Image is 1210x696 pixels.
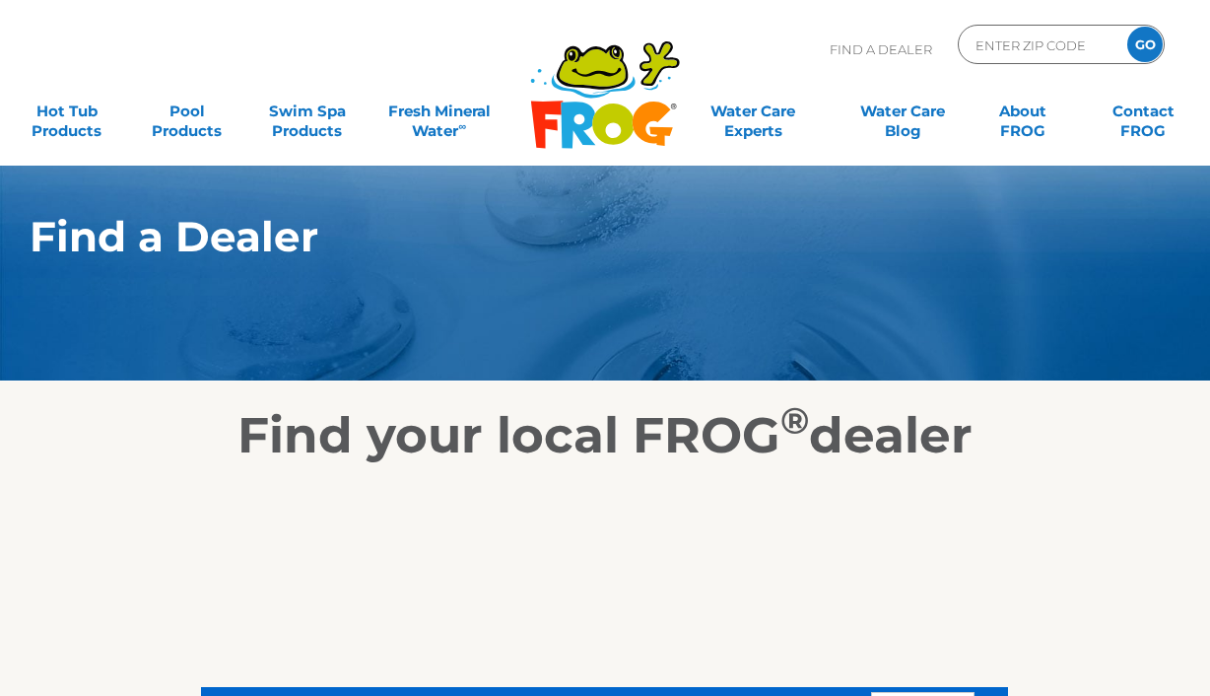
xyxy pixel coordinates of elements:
[974,31,1107,59] input: Zip Code Form
[140,92,234,131] a: PoolProducts
[1127,27,1163,62] input: GO
[830,25,932,74] p: Find A Dealer
[856,92,950,131] a: Water CareBlog
[780,398,809,443] sup: ®
[260,92,354,131] a: Swim SpaProducts
[30,213,1089,260] h1: Find a Dealer
[381,92,499,131] a: Fresh MineralWater∞
[976,92,1070,131] a: AboutFROG
[1097,92,1190,131] a: ContactFROG
[458,119,466,133] sup: ∞
[20,92,113,131] a: Hot TubProducts
[677,92,829,131] a: Water CareExperts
